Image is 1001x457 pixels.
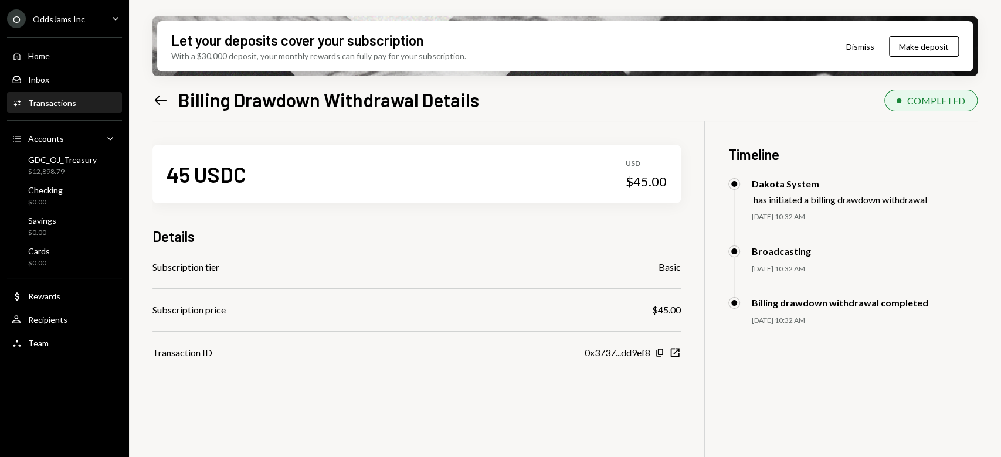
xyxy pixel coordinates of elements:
a: Checking$0.00 [7,182,122,210]
div: $0.00 [28,228,56,238]
a: Team [7,332,122,353]
div: Home [28,51,50,61]
div: Accounts [28,134,64,144]
div: $45.00 [652,303,681,317]
div: OddsJams Inc [33,14,85,24]
div: Cards [28,246,50,256]
div: Rewards [28,291,60,301]
div: Dakota System [752,178,927,189]
a: Cards$0.00 [7,243,122,271]
div: Inbox [28,74,49,84]
div: O [7,9,26,28]
div: Recipients [28,315,67,325]
div: 0x3737...dd9ef8 [585,346,650,360]
h1: Billing Drawdown Withdrawal Details [178,88,479,111]
div: $12,898.79 [28,167,97,177]
div: Billing drawdown withdrawal completed [752,297,928,308]
a: Recipients [7,309,122,330]
div: GDC_OJ_Treasury [28,155,97,165]
div: Broadcasting [752,245,811,257]
div: $45.00 [626,173,667,190]
div: Checking [28,185,63,195]
div: Subscription tier [152,260,219,274]
a: Savings$0.00 [7,212,122,240]
a: Inbox [7,69,122,90]
div: Transaction ID [152,346,212,360]
div: [DATE] 10:32 AM [752,264,978,274]
div: $0.00 [28,197,63,207]
div: Transactions [28,98,76,108]
h3: Timeline [728,145,978,164]
div: Let your deposits cover your subscription [171,30,423,50]
h3: Details [152,227,195,246]
a: GDC_OJ_Treasury$12,898.79 [7,151,122,179]
a: Home [7,45,122,66]
div: Team [28,338,49,348]
a: Rewards [7,285,122,306]
div: COMPLETED [907,95,965,106]
button: Dismiss [832,33,889,60]
a: Accounts [7,128,122,149]
a: Transactions [7,92,122,113]
div: has initiated a billing drawdown withdrawal [754,194,927,205]
div: [DATE] 10:32 AM [752,316,978,326]
div: [DATE] 10:32 AM [752,212,978,222]
div: $0.00 [28,258,50,268]
div: 45 USDC [167,161,246,187]
div: Basic [659,260,681,274]
button: Make deposit [889,36,959,57]
div: With a $30,000 deposit, your monthly rewards can fully pay for your subscription. [171,50,466,62]
div: Savings [28,216,56,226]
div: USD [626,159,667,169]
div: Subscription price [152,303,226,317]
